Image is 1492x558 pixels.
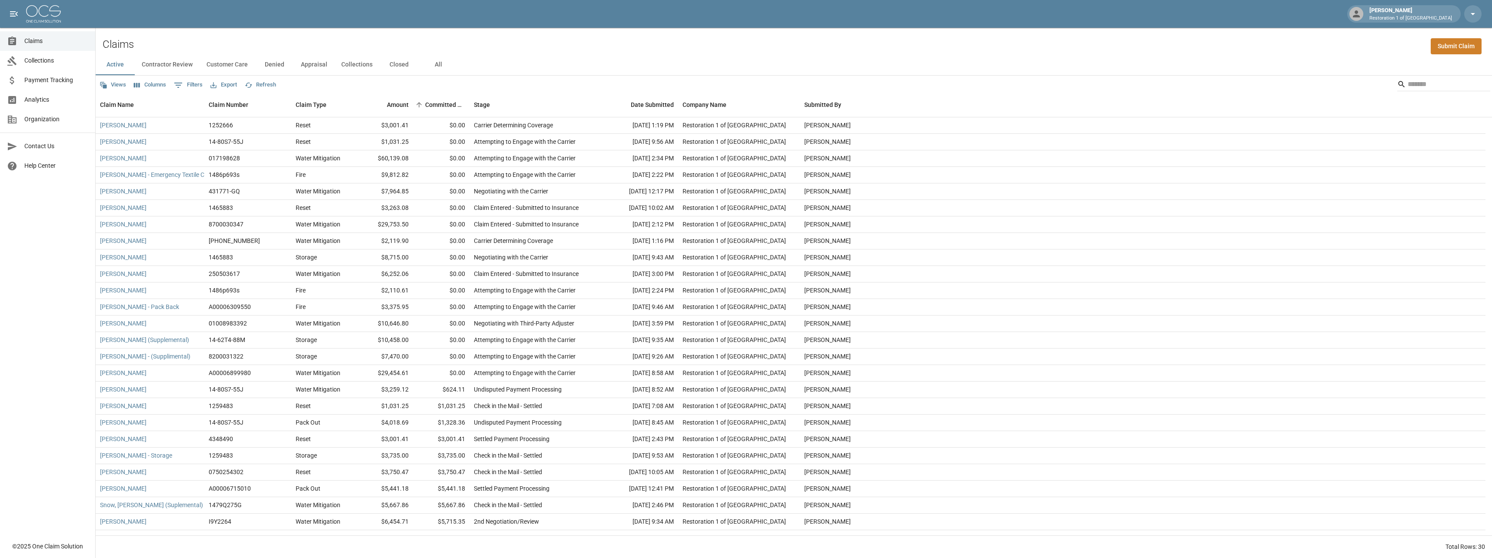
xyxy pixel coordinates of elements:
[804,236,851,245] div: Amanda Murry
[296,369,340,377] div: Water Mitigation
[296,203,311,212] div: Reset
[296,286,306,295] div: Fire
[413,150,470,167] div: $0.00
[600,183,678,200] div: [DATE] 12:17 PM
[600,93,678,117] div: Date Submitted
[209,451,233,460] div: 1259483
[804,253,851,262] div: Amanda Murry
[296,534,317,542] div: Storage
[1431,38,1482,54] a: Submit Claim
[600,233,678,249] div: [DATE] 1:16 PM
[100,517,147,526] a: [PERSON_NAME]
[24,161,88,170] span: Help Center
[96,93,204,117] div: Claim Name
[600,216,678,233] div: [DATE] 2:12 PM
[209,187,240,196] div: 431771-GQ
[413,530,470,547] div: $5,976.00
[356,431,413,448] div: $3,001.41
[100,402,147,410] a: [PERSON_NAME]
[356,299,413,316] div: $3,375.95
[683,517,786,526] div: Restoration 1 of Evansville
[804,154,851,163] div: Amanda Murry
[413,431,470,448] div: $3,001.41
[683,484,786,493] div: Restoration 1 of Evansville
[209,435,233,443] div: 4348490
[26,5,61,23] img: ocs-logo-white-transparent.png
[600,134,678,150] div: [DATE] 9:56 AM
[804,451,851,460] div: Amanda Murry
[425,93,465,117] div: Committed Amount
[24,76,88,85] span: Payment Tracking
[413,134,470,150] div: $0.00
[296,402,311,410] div: Reset
[100,534,147,542] a: [PERSON_NAME]
[296,451,317,460] div: Storage
[100,236,147,245] a: [PERSON_NAME]
[413,332,470,349] div: $0.00
[356,530,413,547] div: $5,976.00
[387,93,409,117] div: Amount
[356,481,413,497] div: $5,441.18
[413,216,470,233] div: $0.00
[804,187,851,196] div: Amanda Murry
[800,93,909,117] div: Submitted By
[600,481,678,497] div: [DATE] 12:41 PM
[296,302,306,311] div: Fire
[474,269,579,278] div: Claim Entered - Submitted to Insurance
[474,352,576,361] div: Attempting to Engage with the Carrier
[356,349,413,365] div: $7,470.00
[804,335,851,344] div: Amanda Murry
[474,468,542,476] div: Check in the Mail - Settled
[600,365,678,382] div: [DATE] 8:58 AM
[100,484,147,493] a: [PERSON_NAME]
[600,464,678,481] div: [DATE] 10:05 AM
[600,117,678,134] div: [DATE] 1:19 PM
[804,534,851,542] div: Amanda Murry
[413,497,470,514] div: $5,667.86
[474,534,550,542] div: Settled Payment Processing
[683,335,786,344] div: Restoration 1 of Evansville
[600,316,678,332] div: [DATE] 3:59 PM
[413,464,470,481] div: $3,750.47
[474,170,576,179] div: Attempting to Engage with the Carrier
[600,249,678,266] div: [DATE] 9:43 AM
[474,385,562,394] div: Undisputed Payment Processing
[600,514,678,530] div: [DATE] 9:34 AM
[296,335,317,344] div: Storage
[209,352,243,361] div: 8200031322
[296,253,317,262] div: Storage
[356,233,413,249] div: $2,119.90
[296,435,311,443] div: Reset
[100,286,147,295] a: [PERSON_NAME]
[209,385,243,394] div: 14-80S7-55J
[296,121,311,130] div: Reset
[100,352,190,361] a: [PERSON_NAME] - (Supplimental)
[356,365,413,382] div: $29,454.61
[100,335,189,344] a: [PERSON_NAME] (Supplemental)
[413,183,470,200] div: $0.00
[100,137,147,146] a: [PERSON_NAME]
[296,517,340,526] div: Water Mitigation
[600,398,678,415] div: [DATE] 7:08 AM
[804,93,841,117] div: Submitted By
[683,286,786,295] div: Restoration 1 of Evansville
[631,93,674,117] div: Date Submitted
[413,117,470,134] div: $0.00
[296,385,340,394] div: Water Mitigation
[100,468,147,476] a: [PERSON_NAME]
[100,435,147,443] a: [PERSON_NAME]
[356,316,413,332] div: $10,646.80
[172,78,205,92] button: Show filters
[100,385,147,394] a: [PERSON_NAME]
[474,137,576,146] div: Attempting to Engage with the Carrier
[243,78,278,92] button: Refresh
[209,302,251,311] div: A00006309550
[474,220,579,229] div: Claim Entered - Submitted to Insurance
[683,534,786,542] div: Restoration 1 of Evansville
[209,220,243,229] div: 8700030347
[209,121,233,130] div: 1252666
[474,501,542,509] div: Check in the Mail - Settled
[474,335,576,344] div: Attempting to Engage with the Carrier
[100,220,147,229] a: [PERSON_NAME]
[600,150,678,167] div: [DATE] 2:34 PM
